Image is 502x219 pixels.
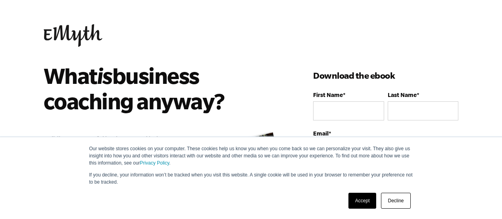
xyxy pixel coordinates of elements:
i: is [97,63,112,88]
a: Privacy Policy [140,160,169,166]
a: Decline [381,193,410,209]
span: Last Name [388,91,417,98]
img: EMyth [44,24,102,47]
h2: What business coaching anyway? [44,63,278,114]
p: If you decline, your information won’t be tracked when you visit this website. A single cookie wi... [89,171,413,186]
p: Our website stores cookies on your computer. These cookies help us know you when you come back so... [89,145,413,167]
span: Email [313,130,329,137]
span: First Name [313,91,343,98]
a: Accept [348,193,377,209]
img: emyth-business-coaching-free-ebook [202,126,289,208]
h3: Download the ebook [313,69,458,82]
